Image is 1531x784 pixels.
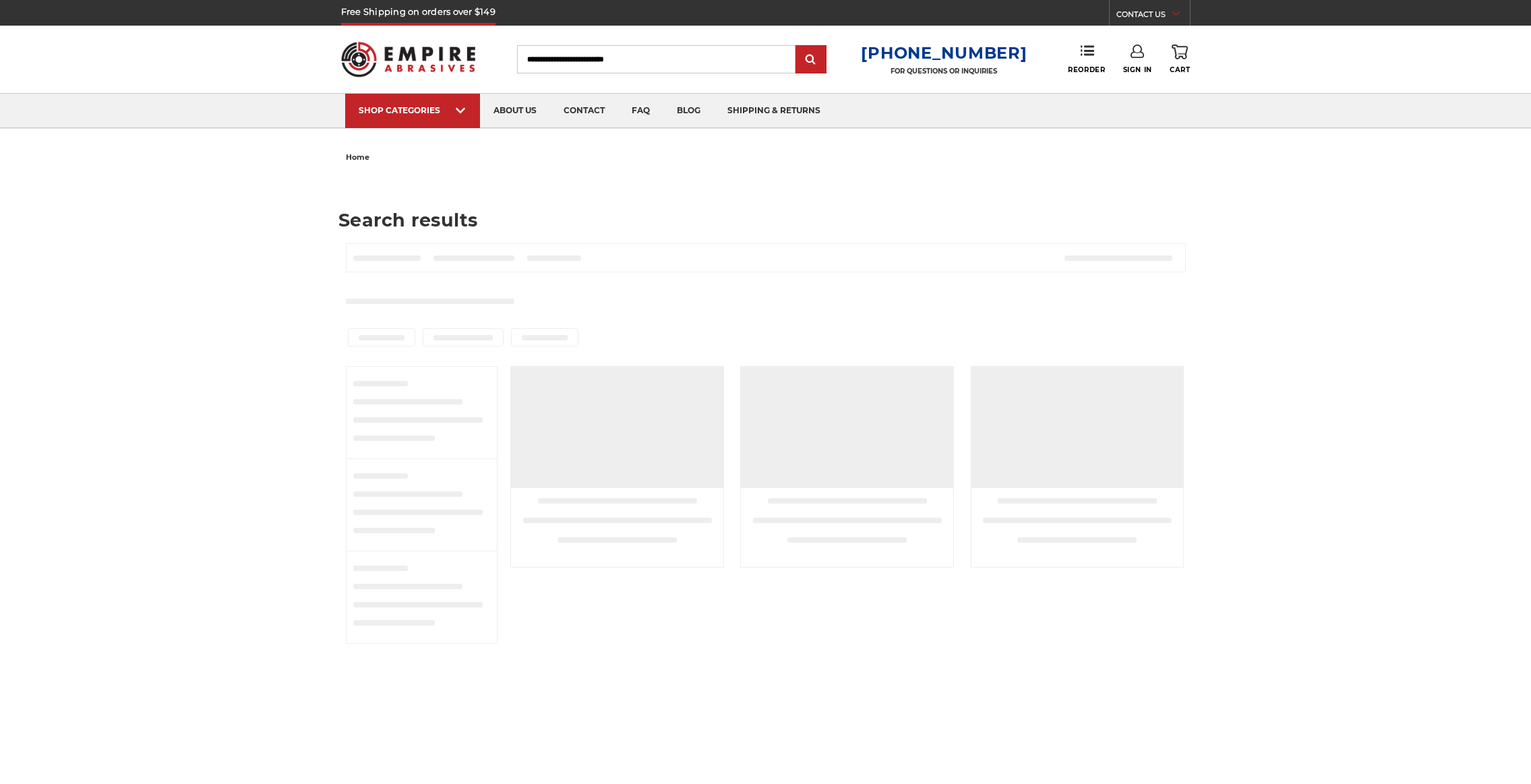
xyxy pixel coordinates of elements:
a: CONTACT US [1116,7,1190,26]
input: Submit [798,47,824,73]
span: Reorder [1068,65,1105,74]
p: FOR QUESTIONS OR INQUIRIES [861,67,1027,76]
span: Cart [1170,65,1190,74]
h1: Search results [338,211,1193,229]
a: about us [480,94,550,128]
a: Reorder [1068,44,1105,73]
div: SHOP CATEGORIES [359,105,467,115]
a: Cart [1170,44,1190,74]
span: home [346,152,369,162]
img: Empire Abrasives [341,33,476,86]
a: blog [663,94,714,128]
a: faq [618,94,663,128]
a: shipping & returns [714,94,834,128]
span: Sign In [1123,65,1152,74]
a: [PHONE_NUMBER] [861,43,1027,63]
a: contact [550,94,618,128]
